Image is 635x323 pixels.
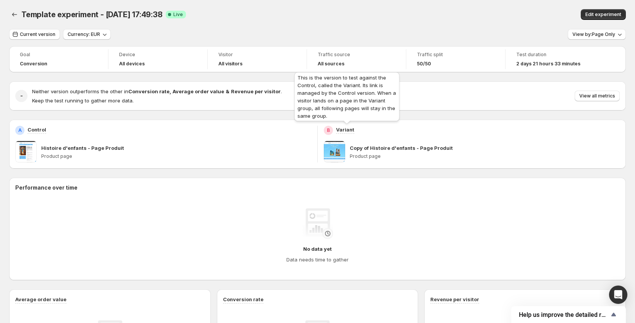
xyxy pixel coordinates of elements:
[516,51,594,68] a: Test duration2 days 21 hours 33 minutes
[318,52,395,58] span: Traffic source
[286,256,349,263] h4: Data needs time to gather
[32,88,282,94] span: Neither version outperforms the other in .
[318,61,344,67] h4: All sources
[20,31,55,37] span: Current version
[20,51,97,68] a: GoalConversion
[350,153,620,159] p: Product page
[318,51,395,68] a: Traffic sourceAll sources
[15,141,37,162] img: Histoire d'enfants - Page Produit
[20,61,47,67] span: Conversion
[9,29,60,40] button: Current version
[226,88,229,94] strong: &
[568,29,626,40] button: View by:Page Only
[18,127,22,133] h2: A
[119,51,197,68] a: DeviceAll devices
[218,61,242,67] h4: All visitors
[585,11,621,18] span: Edit experiment
[417,61,431,67] span: 50/50
[27,126,46,133] p: Control
[324,141,345,162] img: Copy of Histoire d'enfants - Page Produit
[231,88,281,94] strong: Revenue per visitor
[519,310,618,319] button: Show survey - Help us improve the detailed report for A/B campaigns
[128,88,170,94] strong: Conversion rate
[15,184,620,192] h2: Performance over time
[173,11,183,18] span: Live
[327,127,330,133] h2: B
[516,52,594,58] span: Test duration
[336,126,354,133] p: Variant
[119,61,145,67] h4: All devices
[417,52,494,58] span: Traffic split
[20,92,23,100] h2: -
[20,52,97,58] span: Goal
[581,9,626,20] button: Edit experiment
[350,144,453,152] p: Copy of Histoire d'enfants - Page Produit
[575,91,620,101] button: View all metrics
[173,88,224,94] strong: Average order value
[170,88,171,94] strong: ,
[430,295,479,303] h3: Revenue per visitor
[609,286,627,304] div: Open Intercom Messenger
[32,97,134,104] span: Keep the test running to gather more data.
[119,52,197,58] span: Device
[15,295,66,303] h3: Average order value
[218,52,296,58] span: Visitor
[417,51,494,68] a: Traffic split50/50
[519,311,609,318] span: Help us improve the detailed report for A/B campaigns
[21,10,163,19] span: Template experiment - [DATE] 17:49:38
[218,51,296,68] a: VisitorAll visitors
[223,295,263,303] h3: Conversion rate
[41,153,311,159] p: Product page
[68,31,100,37] span: Currency: EUR
[63,29,111,40] button: Currency: EUR
[41,144,124,152] p: Histoire d'enfants - Page Produit
[9,9,20,20] button: Back
[516,61,580,67] span: 2 days 21 hours 33 minutes
[579,93,615,99] span: View all metrics
[302,208,333,239] img: No data yet
[572,31,615,37] span: View by: Page Only
[303,245,332,253] h4: No data yet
